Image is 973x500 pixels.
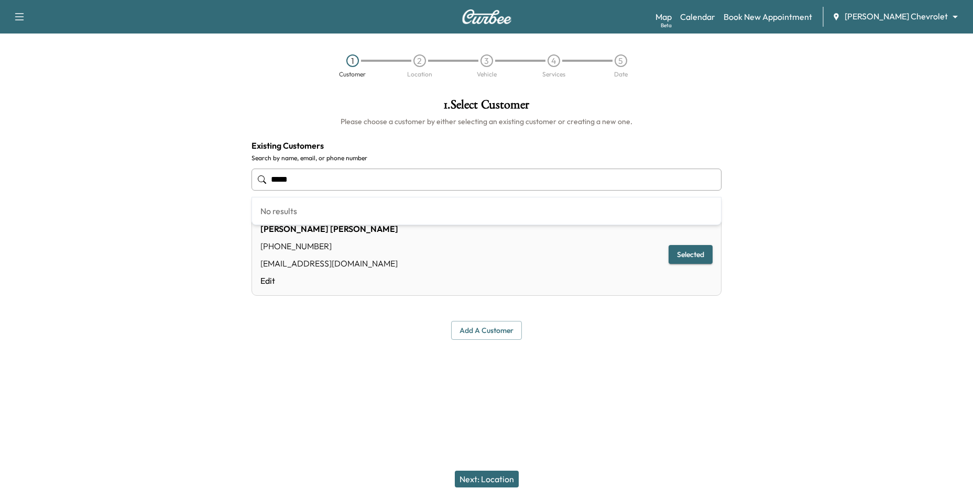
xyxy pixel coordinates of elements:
div: 1 [346,54,359,67]
div: 2 [413,54,426,67]
h6: Please choose a customer by either selecting an existing customer or creating a new one. [252,116,721,127]
a: Book New Appointment [724,10,812,23]
div: [EMAIL_ADDRESS][DOMAIN_NAME] [260,257,398,270]
div: 3 [480,54,493,67]
div: 5 [615,54,627,67]
div: Location [407,71,432,77]
a: Calendar [680,10,715,23]
div: [PERSON_NAME] [PERSON_NAME] [260,223,398,235]
h4: Existing Customers [252,139,721,152]
h1: 1 . Select Customer [252,98,721,116]
div: No results [252,197,721,225]
span: [PERSON_NAME] Chevrolet [845,10,948,23]
div: 4 [548,54,560,67]
button: Next: Location [455,471,519,487]
div: Customer [339,71,366,77]
img: Curbee Logo [462,9,512,24]
label: Search by name, email, or phone number [252,154,721,162]
a: Edit [260,274,398,287]
div: Vehicle [477,71,497,77]
a: MapBeta [655,10,672,23]
div: Beta [661,21,672,29]
button: Selected [669,245,713,264]
div: Date [614,71,628,77]
div: Services [542,71,565,77]
div: [PHONE_NUMBER] [260,240,398,252]
button: Add a customer [451,321,522,340]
